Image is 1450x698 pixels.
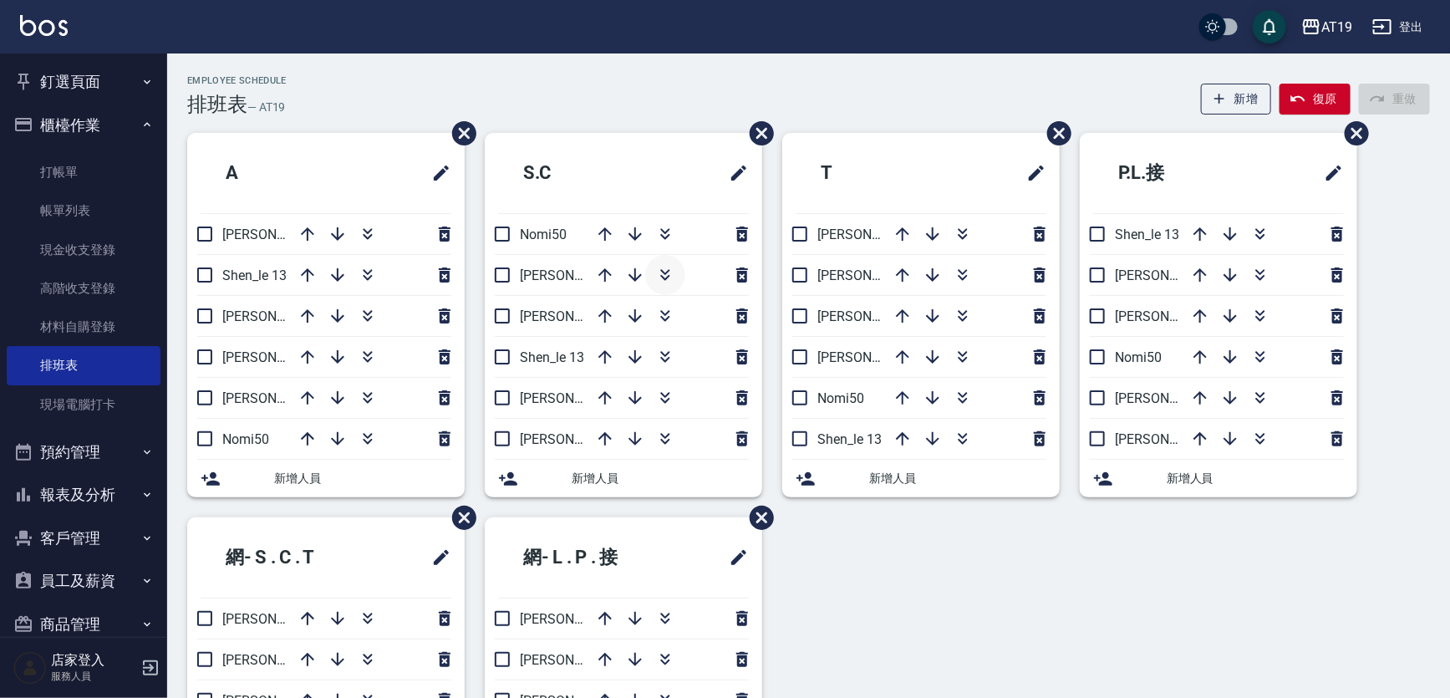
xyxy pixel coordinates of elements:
[817,227,929,242] span: [PERSON_NAME] 6
[1016,153,1046,193] span: 修改班表的標題
[7,385,160,424] a: 現場電腦打卡
[520,227,567,242] span: Nomi50
[7,231,160,269] a: 現金收支登錄
[520,611,631,627] span: [PERSON_NAME] 6
[1366,12,1430,43] button: 登出
[572,470,749,487] span: 新增人員
[498,143,648,203] h2: S.C
[719,538,749,578] span: 修改班表的標題
[1314,153,1344,193] span: 修改班表的標題
[201,527,380,588] h2: 網- S . C . T
[274,470,451,487] span: 新增人員
[222,227,333,242] span: [PERSON_NAME] 2
[520,267,631,283] span: [PERSON_NAME] 2
[1167,470,1344,487] span: 新增人員
[869,470,1046,487] span: 新增人員
[7,104,160,147] button: 櫃檯作業
[51,669,136,684] p: 服務人員
[1201,84,1272,115] button: 新增
[7,308,160,346] a: 材料自購登錄
[421,538,451,578] span: 修改班表的標題
[222,308,333,324] span: [PERSON_NAME] 1
[1280,84,1351,115] button: 復原
[20,15,68,36] img: Logo
[1080,460,1357,497] div: 新增人員
[817,390,864,406] span: Nomi50
[440,109,479,158] span: 刪除班表
[520,349,584,365] span: Shen_le 13
[187,460,465,497] div: 新增人員
[782,460,1060,497] div: 新增人員
[222,267,287,283] span: Shen_le 13
[201,143,342,203] h2: A
[1115,227,1179,242] span: Shen_le 13
[247,99,286,116] h6: — AT19
[520,308,631,324] span: [PERSON_NAME] 1
[817,349,929,365] span: [PERSON_NAME] 1
[187,93,247,116] h3: 排班表
[7,191,160,230] a: 帳單列表
[51,652,136,669] h5: 店家登入
[222,349,333,365] span: [PERSON_NAME] 9
[1115,390,1226,406] span: [PERSON_NAME] 1
[817,431,882,447] span: Shen_le 13
[7,431,160,474] button: 預約管理
[222,431,269,447] span: Nomi50
[1093,143,1251,203] h2: P.L.接
[1115,349,1162,365] span: Nomi50
[737,493,776,543] span: 刪除班表
[1035,109,1074,158] span: 刪除班表
[421,153,451,193] span: 修改班表的標題
[1115,267,1226,283] span: [PERSON_NAME] 9
[7,473,160,517] button: 報表及分析
[222,611,333,627] span: [PERSON_NAME] 6
[817,267,929,283] span: [PERSON_NAME] 9
[440,493,479,543] span: 刪除班表
[1115,431,1226,447] span: [PERSON_NAME] 2
[498,527,681,588] h2: 網- L . P . 接
[1321,17,1352,38] div: AT19
[7,517,160,560] button: 客戶管理
[1115,308,1226,324] span: [PERSON_NAME] 6
[520,390,631,406] span: [PERSON_NAME] 9
[13,651,47,685] img: Person
[796,143,937,203] h2: T
[7,153,160,191] a: 打帳單
[485,460,762,497] div: 新增人員
[222,390,333,406] span: [PERSON_NAME] 6
[1253,10,1286,43] button: save
[817,308,929,324] span: [PERSON_NAME] 2
[7,559,160,603] button: 員工及薪資
[737,109,776,158] span: 刪除班表
[520,431,631,447] span: [PERSON_NAME] 6
[719,153,749,193] span: 修改班表的標題
[1332,109,1371,158] span: 刪除班表
[222,652,333,668] span: [PERSON_NAME] 9
[520,652,631,668] span: [PERSON_NAME] 9
[7,603,160,646] button: 商品管理
[7,269,160,308] a: 高階收支登錄
[7,60,160,104] button: 釘選頁面
[7,346,160,385] a: 排班表
[187,75,287,86] h2: Employee Schedule
[1295,10,1359,44] button: AT19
